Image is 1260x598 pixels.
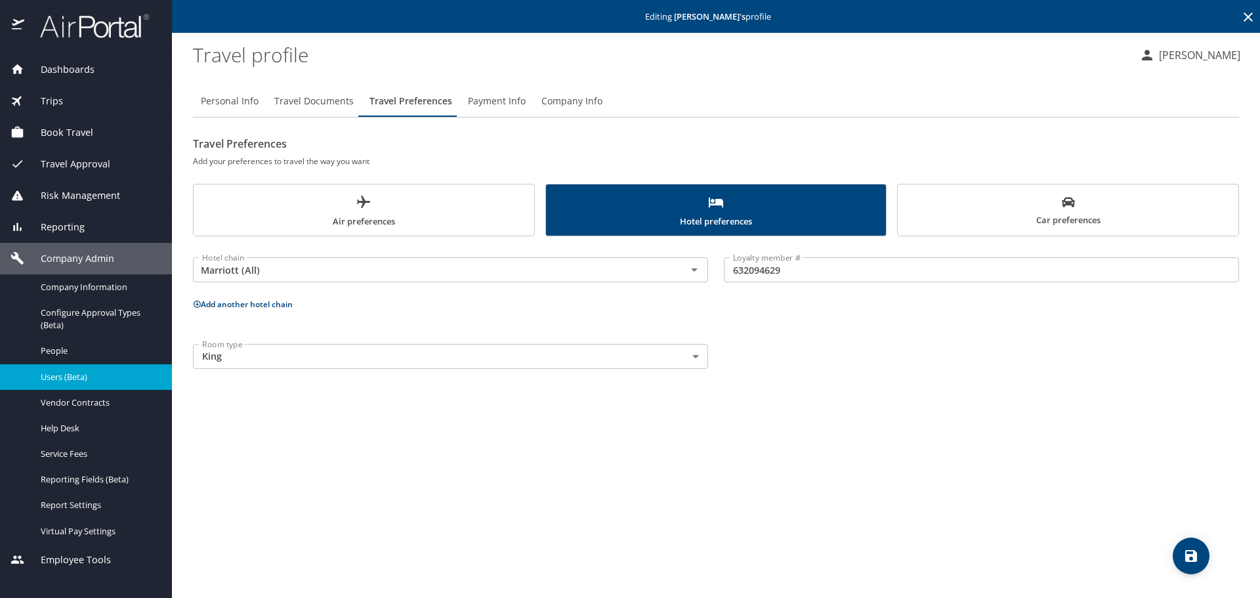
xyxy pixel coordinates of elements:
[1173,538,1209,574] button: save
[41,525,156,538] span: Virtual Pay Settings
[1155,47,1240,63] p: [PERSON_NAME]
[193,154,1239,168] h6: Add your preferences to travel the way you want
[554,194,879,229] span: Hotel preferences
[468,93,526,110] span: Payment Info
[369,93,452,110] span: Travel Preferences
[193,85,1239,117] div: Profile
[24,157,110,171] span: Travel Approval
[41,371,156,383] span: Users (Beta)
[41,422,156,435] span: Help Desk
[197,261,665,278] input: Select a hotel chain
[41,281,156,293] span: Company Information
[41,307,156,331] span: Configure Approval Types (Beta)
[26,13,149,39] img: airportal-logo.png
[541,93,602,110] span: Company Info
[41,473,156,486] span: Reporting Fields (Beta)
[24,94,63,108] span: Trips
[24,220,85,234] span: Reporting
[41,345,156,357] span: People
[24,251,114,266] span: Company Admin
[674,11,745,22] strong: [PERSON_NAME] 's
[193,344,708,369] div: King
[201,194,526,229] span: Air preferences
[24,188,120,203] span: Risk Management
[24,553,111,567] span: Employee Tools
[12,13,26,39] img: icon-airportal.png
[201,93,259,110] span: Personal Info
[193,184,1239,236] div: scrollable force tabs example
[685,261,703,279] button: Open
[41,396,156,409] span: Vendor Contracts
[24,125,93,140] span: Book Travel
[274,93,354,110] span: Travel Documents
[193,133,1239,154] h2: Travel Preferences
[176,12,1256,21] p: Editing profile
[193,299,293,310] button: Add another hotel chain
[41,499,156,511] span: Report Settings
[24,62,94,77] span: Dashboards
[193,34,1129,75] h1: Travel profile
[41,448,156,460] span: Service Fees
[1134,43,1246,67] button: [PERSON_NAME]
[906,196,1230,228] span: Car preferences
